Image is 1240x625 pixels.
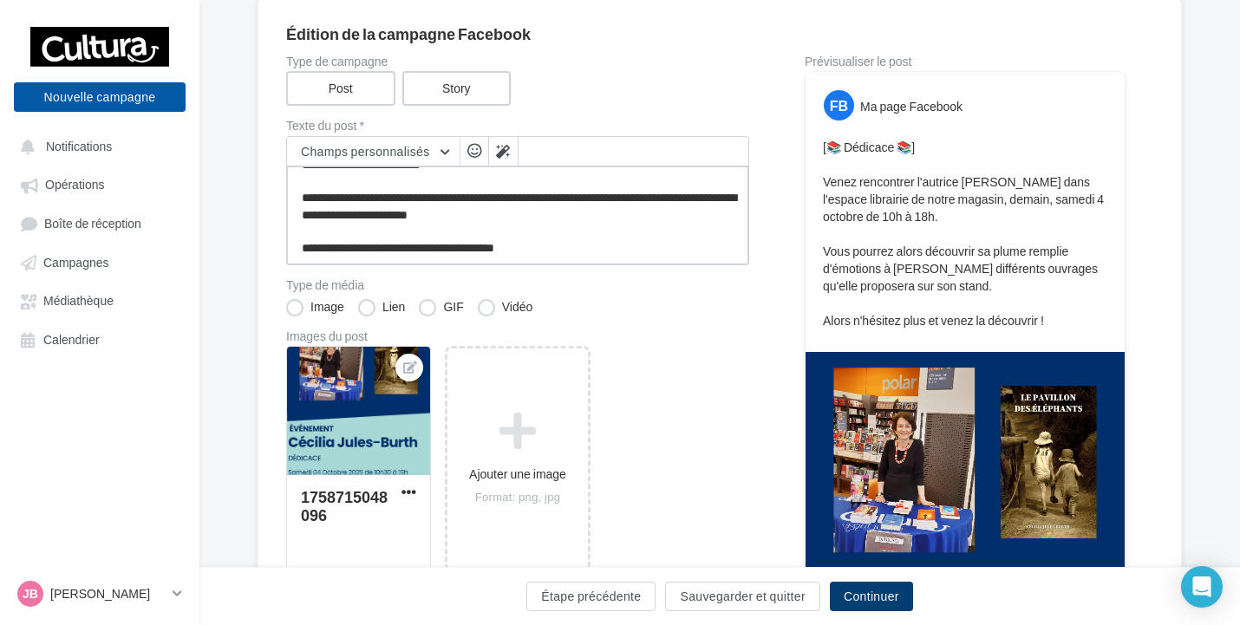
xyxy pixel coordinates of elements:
label: Lien [358,299,405,316]
button: Étape précédente [526,582,656,611]
button: Nouvelle campagne [14,82,186,112]
button: Champs personnalisés [287,137,460,166]
label: Type de média [286,279,749,291]
p: [PERSON_NAME] [50,585,166,602]
span: Calendrier [43,332,100,347]
a: Opérations [10,168,189,199]
span: JB [23,585,38,602]
div: FB [824,90,854,120]
label: Story [402,71,512,106]
label: Vidéo [478,299,533,316]
span: Boîte de réception [44,216,141,231]
span: Notifications [46,139,112,153]
span: Campagnes [43,255,109,270]
div: Édition de la campagne Facebook [286,26,1153,42]
div: 1758715048096 [301,487,388,524]
button: Continuer [830,582,913,611]
label: Post [286,71,395,106]
span: Médiathèque [43,294,114,309]
button: Sauvegarder et quitter [665,582,819,611]
p: [📚 Dédicace 📚] Venez rencontrer l'autrice [PERSON_NAME] dans l'espace librairie de notre magasin,... [823,139,1107,329]
div: Images du post [286,330,749,342]
label: Texte du post * [286,120,749,132]
button: Notifications [10,130,182,161]
a: Médiathèque [10,284,189,316]
span: Opérations [45,178,104,192]
a: Campagnes [10,246,189,277]
div: Open Intercom Messenger [1181,566,1223,608]
label: Image [286,299,344,316]
span: Champs personnalisés [301,144,430,159]
label: GIF [419,299,463,316]
a: JB [PERSON_NAME] [14,577,186,610]
div: Prévisualiser le post [805,55,1126,68]
div: Ma page Facebook [860,98,963,115]
a: Boîte de réception [10,207,189,239]
label: Type de campagne [286,55,749,68]
a: Calendrier [10,323,189,355]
